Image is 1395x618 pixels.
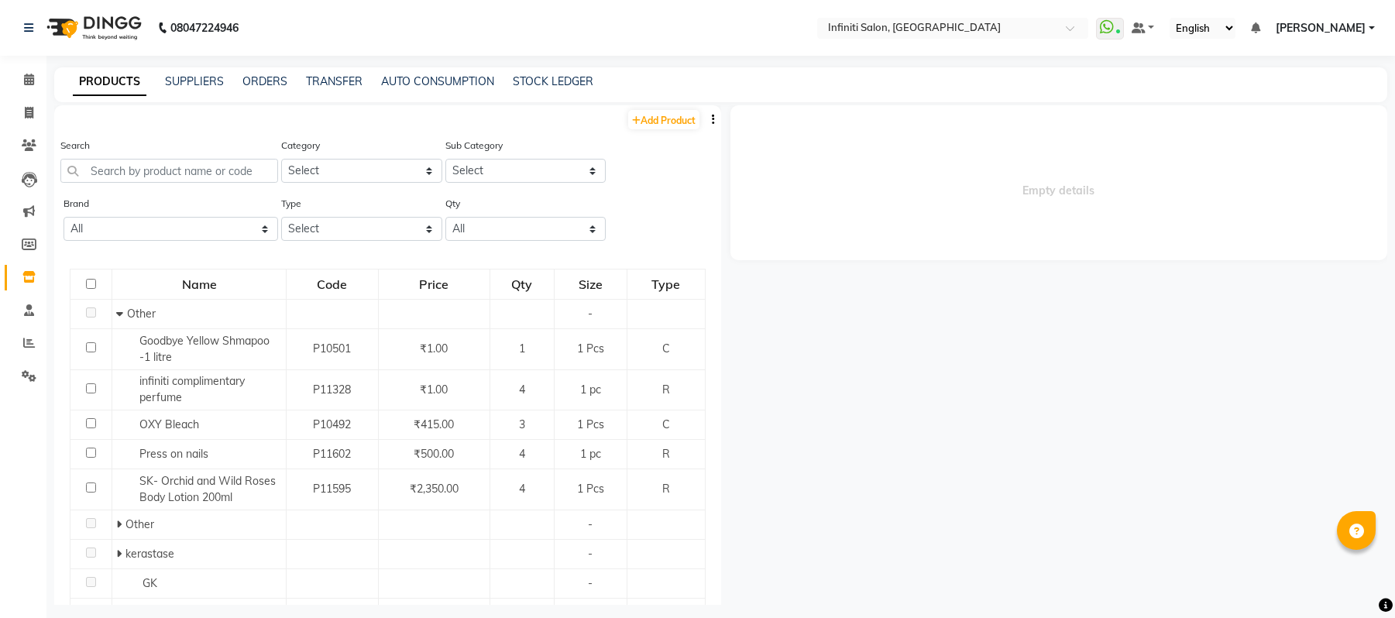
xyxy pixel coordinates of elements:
span: - [588,307,593,321]
span: Other [125,517,154,531]
span: Expand Row [116,547,125,561]
span: [PERSON_NAME] [1276,20,1366,36]
span: P11595 [313,482,351,496]
iframe: chat widget [1330,556,1380,603]
span: Expand Row [116,517,125,531]
label: Brand [64,197,89,211]
span: C [662,417,670,431]
label: Search [60,139,90,153]
label: Sub Category [445,139,503,153]
span: 1 [519,342,525,355]
img: logo [40,6,146,50]
span: C [662,342,670,355]
b: 08047224946 [170,6,239,50]
span: 1 Pcs [577,482,604,496]
span: P10492 [313,417,351,431]
span: ₹500.00 [414,447,454,461]
span: P11602 [313,447,351,461]
div: Code [287,270,377,298]
span: 4 [519,447,525,461]
span: Press on nails [139,447,208,461]
span: ₹1.00 [420,342,448,355]
span: 3 [519,417,525,431]
span: R [662,447,670,461]
div: Size [555,270,626,298]
span: P11328 [313,383,351,397]
span: 1 Pcs [577,342,604,355]
span: infiniti complimentary perfume [139,374,245,404]
a: AUTO CONSUMPTION [381,74,494,88]
a: PRODUCTS [73,68,146,96]
span: - [588,576,593,590]
span: - [588,517,593,531]
span: - [588,547,593,561]
span: 1 pc [580,383,601,397]
span: 4 [519,482,525,496]
span: Empty details [730,105,1388,260]
div: Price [380,270,489,298]
span: Other [127,307,156,321]
a: Add Product [628,110,699,129]
label: Type [281,197,301,211]
a: STOCK LEDGER [513,74,593,88]
span: ₹1.00 [420,383,448,397]
span: SK- Orchid and Wild Roses Body Lotion 200ml [139,474,276,504]
span: kerastase [125,547,174,561]
div: Qty [491,270,553,298]
span: OXY Bleach [139,417,199,431]
span: 4 [519,383,525,397]
span: GK [143,576,157,590]
span: P10501 [313,342,351,355]
a: TRANSFER [306,74,362,88]
div: Name [113,270,285,298]
div: Type [628,270,704,298]
a: ORDERS [242,74,287,88]
span: 1 Pcs [577,417,604,431]
label: Qty [445,197,460,211]
span: R [662,482,670,496]
a: SUPPLIERS [165,74,224,88]
span: Collapse Row [116,307,127,321]
input: Search by product name or code [60,159,278,183]
span: R [662,383,670,397]
span: 1 pc [580,447,601,461]
label: Category [281,139,320,153]
span: ₹2,350.00 [410,482,459,496]
span: Goodbye Yellow Shmapoo -1 litre [139,334,270,364]
span: ₹415.00 [414,417,454,431]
